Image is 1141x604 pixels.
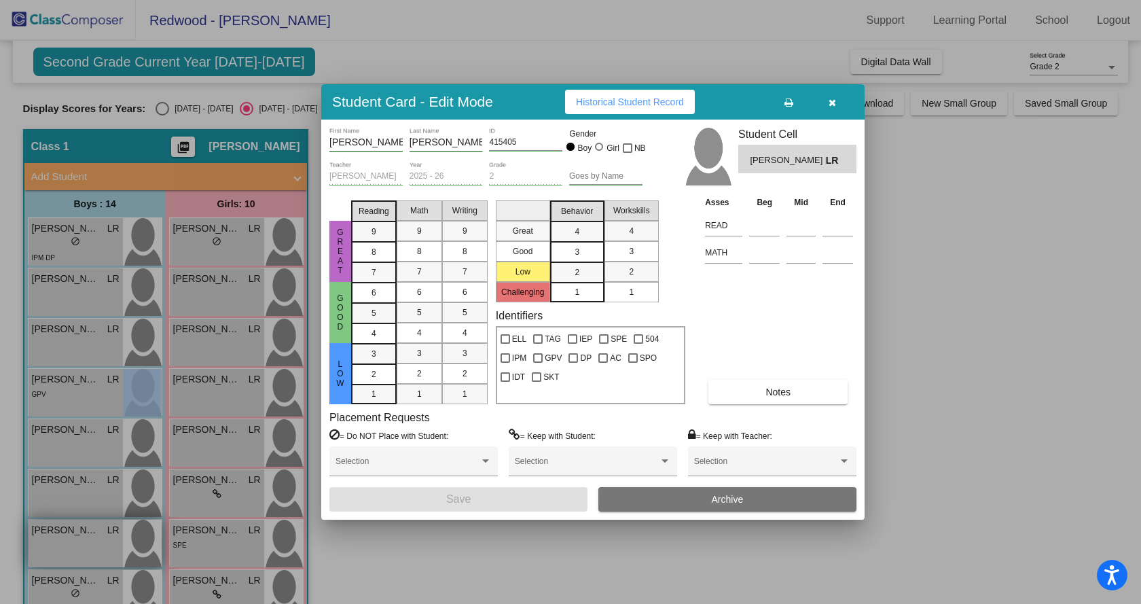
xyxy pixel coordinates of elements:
span: DP [580,350,592,366]
span: 4 [575,226,579,238]
span: ELL [512,331,526,347]
span: 6 [417,286,422,298]
th: Mid [783,195,819,210]
span: SPE [611,331,627,347]
span: 1 [629,286,634,298]
span: SPO [640,350,657,366]
span: 5 [463,306,467,319]
span: Workskills [613,205,650,217]
button: Notes [708,380,848,404]
h3: Student Cell [738,128,856,141]
span: 2 [372,368,376,380]
span: LR [826,154,845,168]
span: 4 [629,225,634,237]
span: Great [334,228,346,275]
span: 504 [645,331,659,347]
span: 4 [463,327,467,339]
label: = Keep with Teacher: [688,429,772,442]
span: Math [410,205,429,217]
input: Enter ID [489,138,562,147]
span: 1 [417,388,422,400]
mat-label: Gender [569,128,642,140]
span: 4 [372,327,376,340]
input: year [410,172,483,181]
span: Good [334,294,346,332]
h3: Student Card - Edit Mode [332,93,493,110]
span: Archive [712,494,744,505]
span: 2 [417,368,422,380]
span: IPM [512,350,526,366]
input: teacher [329,172,403,181]
div: Boy [577,142,592,154]
span: 3 [575,246,579,258]
th: Beg [746,195,783,210]
label: Identifiers [496,309,543,322]
span: NB [634,140,646,156]
span: 2 [575,266,579,279]
span: 2 [463,368,467,380]
span: Reading [359,205,389,217]
span: 7 [417,266,422,278]
span: AC [610,350,621,366]
span: Writing [452,205,477,217]
th: Asses [702,195,746,210]
span: 6 [372,287,376,299]
button: Archive [598,487,856,512]
button: Historical Student Record [565,90,695,114]
input: goes by name [569,172,642,181]
span: 8 [372,246,376,258]
span: 5 [417,306,422,319]
span: Low [334,359,346,388]
span: SKT [543,369,559,385]
span: 3 [372,348,376,360]
span: Historical Student Record [576,96,684,107]
span: 7 [463,266,467,278]
th: End [819,195,856,210]
span: TAG [545,331,561,347]
span: 3 [629,245,634,257]
input: assessment [705,215,742,236]
span: 9 [372,226,376,238]
span: [PERSON_NAME] [PERSON_NAME] [750,154,825,168]
span: 4 [417,327,422,339]
span: 2 [629,266,634,278]
span: IEP [579,331,592,347]
span: Notes [765,387,791,397]
label: Placement Requests [329,411,430,424]
span: 5 [372,307,376,319]
span: 1 [463,388,467,400]
span: 6 [463,286,467,298]
div: Girl [606,142,619,154]
label: = Do NOT Place with Student: [329,429,448,442]
span: GPV [545,350,562,366]
span: 1 [372,388,376,400]
span: Save [446,493,471,505]
span: 3 [463,347,467,359]
button: Save [329,487,587,512]
span: 9 [463,225,467,237]
span: 9 [417,225,422,237]
span: 8 [463,245,467,257]
span: 7 [372,266,376,279]
span: Behavior [561,205,593,217]
input: assessment [705,243,742,263]
label: = Keep with Student: [509,429,596,442]
span: 8 [417,245,422,257]
input: grade [489,172,562,181]
span: IDT [512,369,525,385]
span: 3 [417,347,422,359]
span: 1 [575,286,579,298]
